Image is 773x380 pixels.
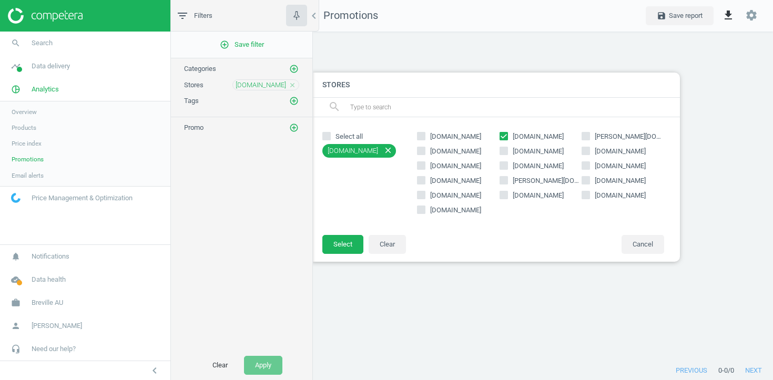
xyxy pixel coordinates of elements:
span: Price Management & Optimization [32,193,133,203]
span: Categories [184,65,216,73]
i: add_circle_outline [289,123,299,132]
span: Breville AU [32,298,63,307]
i: search [6,33,26,53]
button: chevron_left [141,364,168,377]
span: Tags [184,97,199,105]
span: Need our help? [32,344,76,354]
i: add_circle_outline [220,40,229,49]
button: Apply [244,356,282,375]
i: chevron_left [148,364,161,377]
span: Promotions [12,155,44,163]
i: filter_list [176,9,189,22]
span: [DOMAIN_NAME] [236,80,286,90]
h4: Stores [312,73,680,97]
span: Promo [184,124,204,131]
i: chevron_left [308,9,320,22]
span: Analytics [32,85,59,94]
button: add_circle_outline [289,122,299,133]
button: add_circle_outline [289,96,299,106]
span: Email alerts [12,171,44,180]
button: add_circle_outlineSave filter [171,34,312,55]
img: wGWNvw8QSZomAAAAABJRU5ErkJggg== [11,193,21,203]
i: pie_chart_outlined [6,79,26,99]
span: Save filter [220,40,264,49]
span: Stores [184,81,204,89]
span: Price index [12,139,42,148]
span: Products [12,124,36,132]
span: Data health [32,275,66,284]
i: timeline [6,56,26,76]
span: Overview [12,108,37,116]
i: headset_mic [6,339,26,359]
span: Filters [194,11,212,20]
span: [PERSON_NAME] [32,321,82,331]
span: Notifications [32,252,69,261]
span: Search [32,38,53,48]
button: add_circle_outline [289,64,299,74]
img: ajHJNr6hYgQAAAAASUVORK5CYII= [8,8,83,24]
i: cloud_done [6,270,26,290]
i: work [6,293,26,313]
i: person [6,316,26,336]
i: close [289,81,296,89]
button: Clear [201,356,239,375]
i: notifications [6,247,26,266]
span: Data delivery [32,61,70,71]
